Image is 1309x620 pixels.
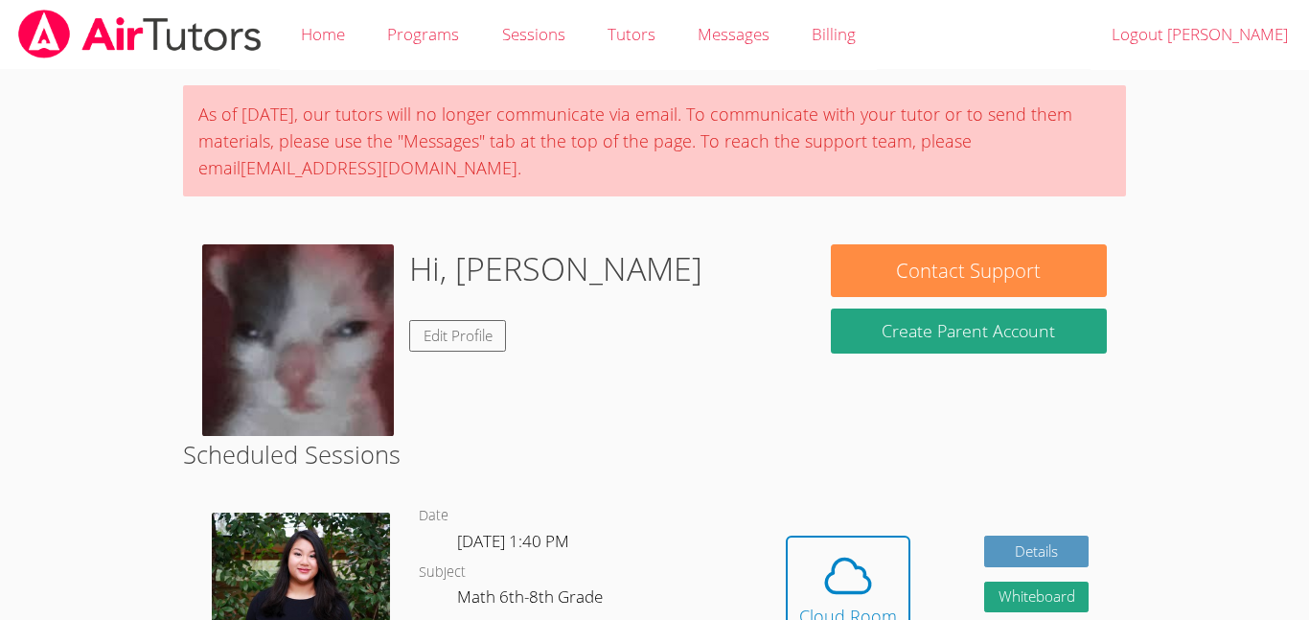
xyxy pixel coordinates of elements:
a: Edit Profile [409,320,507,352]
span: [DATE] 1:40 PM [457,530,569,552]
a: Details [984,536,1090,567]
div: As of [DATE], our tutors will no longer communicate via email. To communicate with your tutor or ... [183,85,1126,196]
img: Screenshot%202024-11-12%2011.19.09%20AM.png [202,244,394,436]
dt: Date [419,504,448,528]
img: airtutors_banner-c4298cdbf04f3fff15de1276eac7730deb9818008684d7c2e4769d2f7ddbe033.png [16,10,264,58]
h2: Scheduled Sessions [183,436,1126,472]
button: Whiteboard [984,582,1090,613]
dd: Math 6th-8th Grade [457,584,607,616]
button: Contact Support [831,244,1107,297]
button: Create Parent Account [831,309,1107,354]
dt: Subject [419,561,466,585]
h1: Hi, [PERSON_NAME] [409,244,702,293]
span: Messages [698,23,769,45]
